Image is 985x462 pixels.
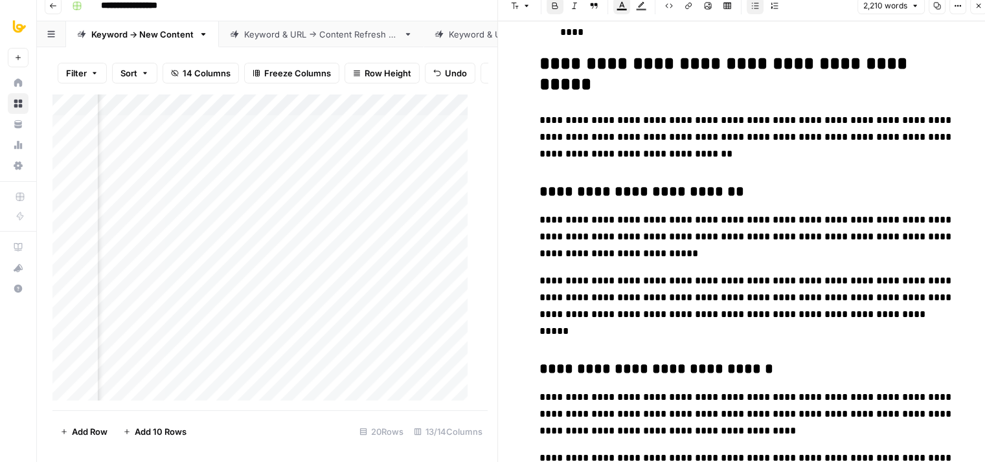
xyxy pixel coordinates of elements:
a: Usage [8,135,28,155]
a: Keyword -> New Content [66,21,219,47]
div: Keyword & URL -> Content Refresh [449,28,590,41]
a: Keyword & URL -> Content Refresh [424,21,615,47]
span: Add Row [72,425,108,438]
a: AirOps Academy [8,237,28,258]
button: Add 10 Rows [115,421,194,442]
a: Settings [8,155,28,176]
div: 13/14 Columns [409,421,488,442]
a: Keyword & URL -> Content Refresh V2 [219,21,424,47]
span: Undo [445,67,467,80]
span: 14 Columns [183,67,231,80]
div: 20 Rows [354,421,409,442]
button: 14 Columns [163,63,239,83]
a: Home [8,72,28,93]
img: All About AI Logo [8,15,31,38]
div: Keyword -> New Content [91,28,194,41]
a: Your Data [8,114,28,135]
div: Keyword & URL -> Content Refresh V2 [244,28,398,41]
a: Browse [8,93,28,114]
span: Sort [120,67,137,80]
button: Undo [425,63,475,83]
span: Add 10 Rows [135,425,187,438]
button: Row Height [345,63,420,83]
button: Freeze Columns [244,63,339,83]
span: Row Height [365,67,411,80]
button: Sort [112,63,157,83]
button: Workspace: All About AI [8,10,28,43]
button: What's new? [8,258,28,278]
button: Add Row [52,421,115,442]
span: Freeze Columns [264,67,331,80]
button: Help + Support [8,278,28,299]
button: Filter [58,63,107,83]
span: Filter [66,67,87,80]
